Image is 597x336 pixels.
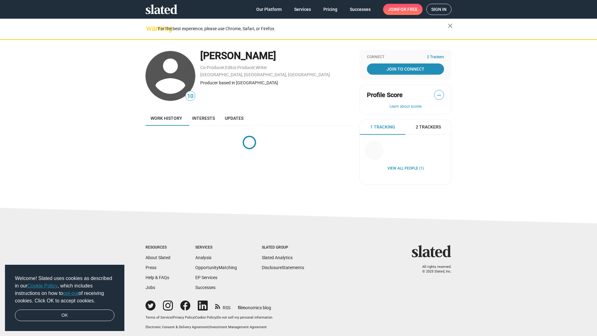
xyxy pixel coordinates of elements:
[367,63,444,75] a: Join To Connect
[294,4,311,15] span: Services
[146,245,170,250] div: Resources
[220,111,248,126] a: Updates
[215,301,230,311] a: RSS
[195,255,211,260] a: Analysis
[447,22,454,30] mat-icon: close
[150,116,182,121] span: Work history
[146,275,169,280] a: Help & FAQs
[146,111,187,126] a: Work history
[192,116,215,121] span: Interests
[237,65,255,70] a: Producer
[262,255,293,260] a: Slated Analytics
[200,72,330,77] a: [GEOGRAPHIC_DATA], [GEOGRAPHIC_DATA], [GEOGRAPHIC_DATA]
[262,245,304,250] div: Slated Group
[416,124,441,130] span: 2 Trackers
[63,291,79,296] a: opt-out
[200,49,353,63] div: [PERSON_NAME]
[238,300,271,311] a: filmonomics blog
[398,4,418,15] span: for free
[318,4,342,15] a: Pricing
[383,4,423,15] a: Joinfor free
[146,315,172,320] a: Terms of Service
[256,65,267,70] a: Writer
[387,166,424,171] a: View all People (1)
[195,265,237,270] a: OpportunityMatching
[15,275,114,305] span: Welcome! Slated uses cookies as described in our , which includes instructions on how to of recei...
[195,245,237,250] div: Services
[27,283,58,288] a: Cookie Policy
[367,104,444,109] button: Learn about scores
[345,4,376,15] a: Successes
[15,310,114,321] a: dismiss cookie message
[200,65,224,70] a: Co-Producer
[173,315,194,320] a: Privacy Policy
[434,91,444,99] span: —
[238,305,245,310] span: film
[200,80,353,86] div: Producer based in [GEOGRAPHIC_DATA]
[209,325,210,329] span: |
[5,265,124,331] div: cookieconsent
[146,285,155,290] a: Jobs
[416,265,451,274] p: All rights reserved. © 2025 Slated, Inc.
[217,315,272,320] button: Do not sell my personal information
[289,4,316,15] a: Services
[146,255,170,260] a: About Slated
[427,55,444,60] span: 2 Trackers
[187,111,220,126] a: Interests
[323,4,337,15] span: Pricing
[431,4,447,15] span: Sign in
[367,91,403,99] span: Profile Score
[368,63,443,75] span: Join To Connect
[251,4,287,15] a: Our Platform
[146,265,156,270] a: Press
[350,4,371,15] span: Successes
[146,25,154,32] mat-icon: warning
[194,315,195,320] span: |
[195,285,215,290] a: Successes
[186,92,195,100] span: 10
[262,265,304,270] a: DisclosureStatements
[210,325,267,329] a: Investment Management Agreement
[172,315,173,320] span: |
[370,124,395,130] span: 1 Tracking
[426,4,451,15] a: Sign in
[146,325,209,329] a: Electronic Consent & Delivery Agreement
[158,25,448,33] div: For the best experience, please use Chrome, Safari, or Firefox.
[225,65,237,70] a: Editor
[216,315,217,320] span: |
[255,66,256,70] span: ,
[256,4,282,15] span: Our Platform
[367,55,444,60] div: Connect
[195,315,216,320] a: Cookie Policy
[225,116,243,121] span: Updates
[195,275,217,280] a: EP Services
[388,4,418,15] span: Join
